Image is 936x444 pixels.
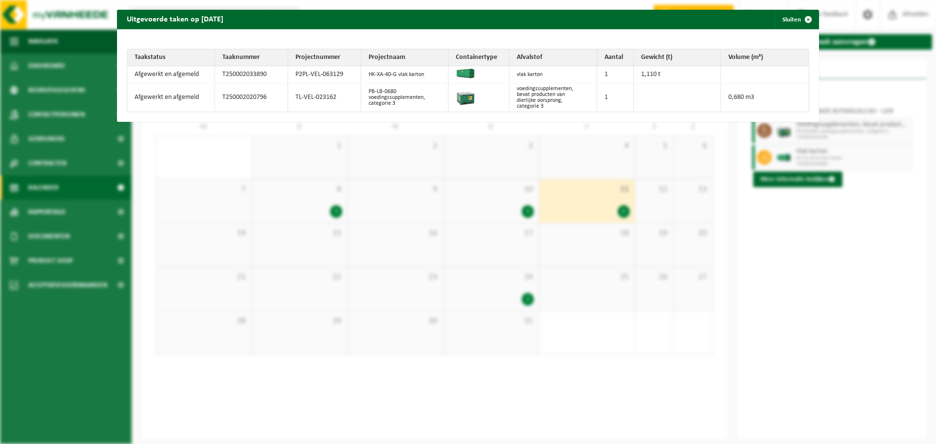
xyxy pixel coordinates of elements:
[215,83,288,112] td: T250002020796
[361,66,449,83] td: HK-XA-40-G vlak karton
[509,66,597,83] td: vlak karton
[127,49,215,66] th: Taakstatus
[456,69,475,78] img: HK-XA-40-GN-00
[597,83,634,112] td: 1
[215,49,288,66] th: Taaknummer
[597,49,634,66] th: Aantal
[288,49,361,66] th: Projectnummer
[721,83,809,112] td: 0,680 m3
[721,49,809,66] th: Volume (m³)
[456,87,475,106] img: PB-LB-0680-HPE-GN-01
[509,83,597,112] td: voedingssupplementen, bevat producten van dierlijke oorsprong, categorie 3
[127,66,215,83] td: Afgewerkt en afgemeld
[288,83,361,112] td: TL-VEL-023162
[361,83,449,112] td: PB-LB-0680 voedingssupplementen, categorie 3
[117,10,233,28] h2: Uitgevoerde taken op [DATE]
[775,10,818,29] button: Sluiten
[361,49,449,66] th: Projectnaam
[215,66,288,83] td: T250002033890
[127,83,215,112] td: Afgewerkt en afgemeld
[509,49,597,66] th: Afvalstof
[597,66,634,83] td: 1
[634,66,721,83] td: 1,110 t
[634,49,721,66] th: Gewicht (t)
[448,49,509,66] th: Containertype
[288,66,361,83] td: P2PL-VEL-063129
